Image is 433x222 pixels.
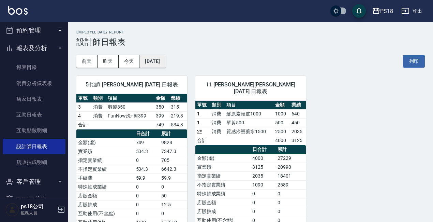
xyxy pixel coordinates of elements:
[134,174,160,182] td: 59.9
[197,111,200,116] a: 1
[169,94,187,103] th: 業績
[134,156,160,165] td: 0
[276,145,306,154] th: 累計
[210,101,225,110] th: 類別
[160,209,187,218] td: 0
[76,55,98,68] button: 前天
[251,198,276,207] td: 0
[273,127,290,136] td: 2500
[225,118,273,127] td: 單剪500
[195,136,210,145] td: 合計
[225,109,273,118] td: 髮原素頭皮1000
[3,91,65,107] a: 店家日報表
[76,182,134,191] td: 特殊抽成業績
[76,174,134,182] td: 手續費
[134,209,160,218] td: 0
[276,171,306,180] td: 18401
[251,163,276,171] td: 3125
[276,207,306,216] td: 0
[3,39,65,57] button: 報表及分析
[169,111,187,120] td: 219.3
[3,75,65,91] a: 消費分析儀表板
[3,59,65,75] a: 報表目錄
[119,55,140,68] button: 今天
[76,30,425,34] h2: Employee Daily Report
[3,173,65,191] button: 客戶管理
[8,6,28,15] img: Logo
[139,55,165,68] button: [DATE]
[169,120,187,129] td: 534.3
[273,109,290,118] td: 1000
[273,101,290,110] th: 金額
[195,189,251,198] td: 特殊抽成業績
[251,207,276,216] td: 0
[76,191,134,200] td: 店販金額
[76,138,134,147] td: 金額(虛)
[160,138,187,147] td: 9828
[91,102,106,111] td: 消費
[290,101,306,110] th: 業績
[399,5,425,17] button: 登出
[380,7,393,15] div: PS18
[251,154,276,163] td: 4000
[369,4,396,18] button: PS18
[210,127,225,136] td: 消費
[290,109,306,118] td: 640
[3,191,65,208] button: 員工及薪資
[195,101,306,145] table: a dense table
[76,156,134,165] td: 指定實業績
[195,198,251,207] td: 店販金額
[154,94,169,103] th: 金額
[106,102,154,111] td: 剪髮350
[195,163,251,171] td: 實業績
[403,55,425,68] button: 列印
[276,163,306,171] td: 20990
[195,171,251,180] td: 指定實業績
[195,207,251,216] td: 店販抽成
[225,127,273,136] td: 質感冷燙藥水1500
[169,102,187,111] td: 315
[134,191,160,200] td: 0
[134,129,160,138] th: 日合計
[204,81,298,95] span: 11 [PERSON_NAME][PERSON_NAME] [DATE] 日報表
[3,123,65,138] a: 互助點數明細
[98,55,119,68] button: 昨天
[195,101,210,110] th: 單號
[160,165,187,174] td: 6642.3
[134,165,160,174] td: 534.3
[21,210,56,216] p: 服務人員
[78,104,81,110] a: 3
[273,118,290,127] td: 500
[273,136,290,145] td: 4000
[76,147,134,156] td: 實業績
[3,154,65,170] a: 店販抽成明細
[290,127,306,136] td: 2035
[91,111,106,120] td: 消費
[197,120,200,125] a: 1
[290,136,306,145] td: 3125
[276,180,306,189] td: 2589
[3,107,65,123] a: 互助日報表
[76,37,425,47] h3: 設計師日報表
[91,94,106,103] th: 類別
[210,118,225,127] td: 消費
[154,120,169,129] td: 749
[160,191,187,200] td: 50
[21,203,56,210] h5: ps18公司
[352,4,366,18] button: save
[3,22,65,39] button: 預約管理
[251,189,276,198] td: 0
[276,198,306,207] td: 0
[134,200,160,209] td: 0
[251,145,276,154] th: 日合計
[290,118,306,127] td: 450
[160,200,187,209] td: 12.5
[276,154,306,163] td: 27229
[76,94,187,129] table: a dense table
[134,182,160,191] td: 0
[106,94,154,103] th: 項目
[76,209,134,218] td: 互助使用(不含點)
[5,203,19,217] img: Person
[106,111,154,120] td: FunNow洗+剪399
[160,129,187,138] th: 累計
